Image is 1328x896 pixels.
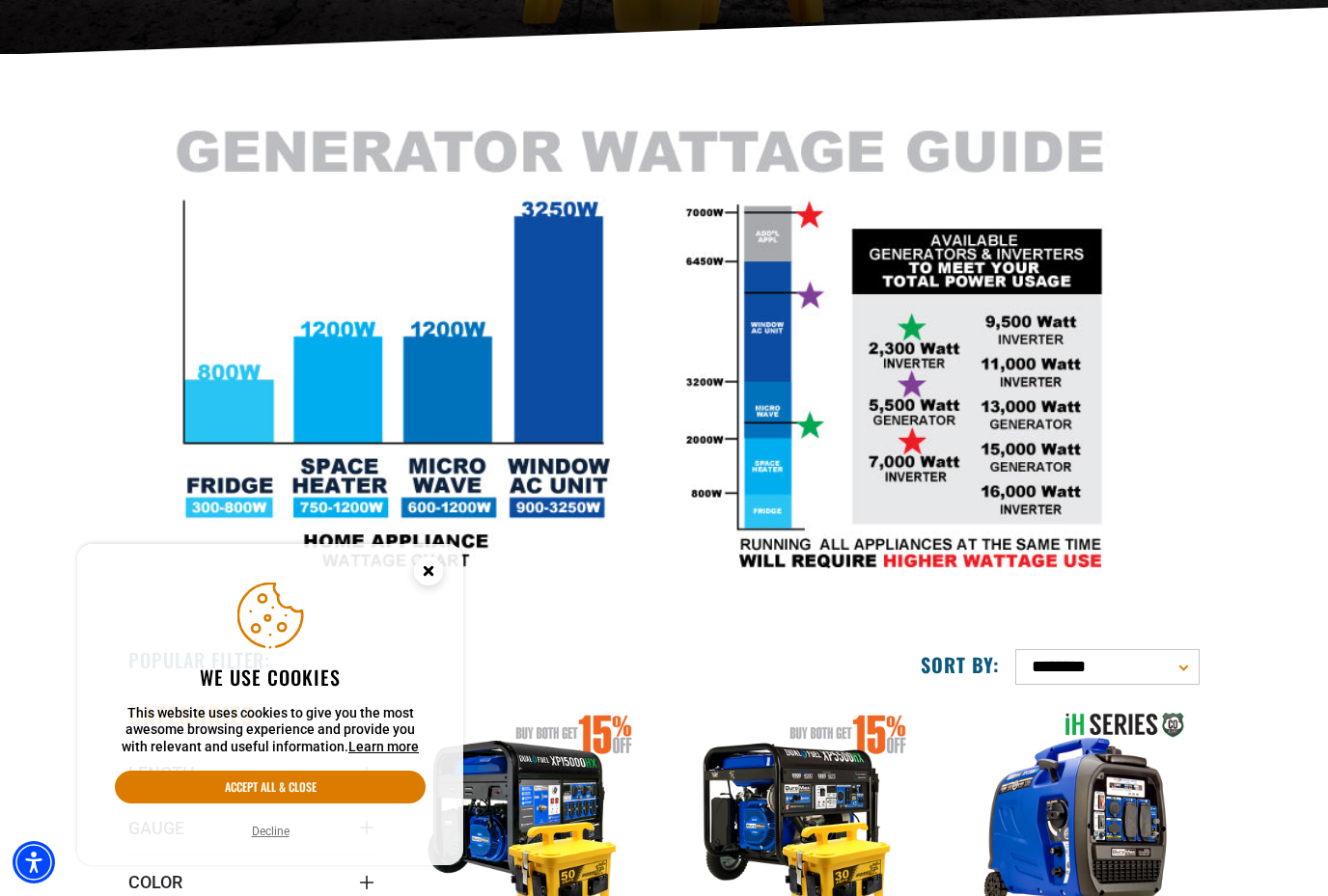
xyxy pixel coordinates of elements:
[13,841,55,883] div: Accessibility Menu
[128,871,182,893] span: Color
[921,652,1000,677] label: Sort by:
[246,822,295,841] button: Decline
[115,705,426,756] p: This website uses cookies to give you the most awesome browsing experience and provide you with r...
[115,771,426,803] button: Accept all & close
[115,665,426,690] h2: We use cookies
[348,739,419,754] a: This website uses cookies to give you the most awesome browsing experience and provide you with r...
[77,544,463,866] aside: Cookie Consent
